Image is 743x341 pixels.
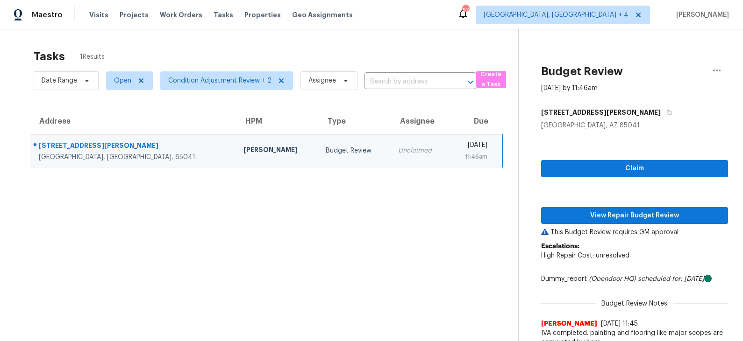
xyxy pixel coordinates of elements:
span: [GEOGRAPHIC_DATA], [GEOGRAPHIC_DATA] + 4 [484,10,629,20]
span: Properties [244,10,281,20]
b: Escalations: [541,243,579,250]
h2: Budget Review [541,67,623,76]
span: Create a Task [481,69,501,90]
span: Work Orders [160,10,202,20]
button: Copy Address [661,104,673,121]
span: High Repair Cost: unresolved [541,252,629,259]
div: 11:46am [456,152,487,161]
div: [DATE] [456,140,487,152]
span: Date Range [42,76,77,85]
span: Claim [549,163,721,174]
span: Open [114,76,131,85]
span: Geo Assignments [292,10,353,20]
div: Dummy_report [541,274,728,284]
th: Assignee [391,108,449,134]
div: 57 [462,6,469,15]
th: HPM [236,108,318,134]
th: Due [449,108,502,134]
div: Budget Review [326,146,383,155]
th: Address [30,108,236,134]
span: 1 Results [80,52,105,62]
button: Claim [541,160,728,177]
div: [STREET_ADDRESS][PERSON_NAME] [39,141,229,153]
button: View Repair Budget Review [541,207,728,224]
div: [DATE] by 11:46am [541,84,598,93]
span: [PERSON_NAME] [672,10,729,20]
div: [GEOGRAPHIC_DATA], [GEOGRAPHIC_DATA], 85041 [39,153,229,162]
p: This Budget Review requires GM approval [541,228,728,237]
span: Maestro [32,10,63,20]
span: Projects [120,10,149,20]
button: Open [464,76,477,89]
span: Assignee [308,76,336,85]
span: Tasks [214,12,233,18]
span: [PERSON_NAME] [541,319,597,328]
i: (Opendoor HQ) [589,276,636,282]
h2: Tasks [34,52,65,61]
th: Type [318,108,391,134]
div: [GEOGRAPHIC_DATA], AZ 85041 [541,121,728,130]
span: Budget Review Notes [596,299,673,308]
h5: [STREET_ADDRESS][PERSON_NAME] [541,108,661,117]
input: Search by address [364,75,450,89]
span: [DATE] 11:45 [601,320,638,327]
span: Visits [89,10,108,20]
span: View Repair Budget Review [549,210,721,222]
div: Unclaimed [398,146,441,155]
div: [PERSON_NAME] [243,145,311,157]
span: Condition Adjustment Review + 2 [168,76,271,85]
i: scheduled for: [DATE] [638,276,704,282]
button: Create a Task [476,71,506,88]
